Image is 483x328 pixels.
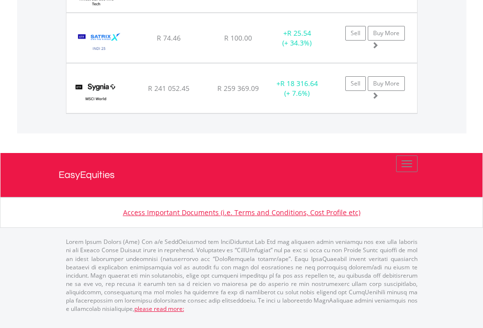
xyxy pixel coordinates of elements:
a: EasyEquities [59,153,425,197]
a: Access Important Documents (i.e. Terms and Conditions, Cost Profile etc) [123,208,360,217]
span: R 25.54 [287,28,311,38]
a: Buy More [368,26,405,41]
span: R 100.00 [224,33,252,43]
div: + (+ 7.6%) [267,79,328,98]
span: R 74.46 [157,33,181,43]
img: EQU.ZA.STXIND.png [71,25,127,60]
p: Lorem Ipsum Dolors (Ame) Con a/e SeddOeiusmod tem InciDiduntut Lab Etd mag aliquaen admin veniamq... [66,238,418,313]
span: R 259 369.09 [217,84,259,93]
img: EQU.ZA.SYGWD.png [71,76,121,110]
span: R 241 052.45 [148,84,189,93]
a: Sell [345,76,366,91]
span: R 18 316.64 [280,79,318,88]
div: + (+ 34.3%) [267,28,328,48]
a: Buy More [368,76,405,91]
a: Sell [345,26,366,41]
a: please read more: [134,305,184,313]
